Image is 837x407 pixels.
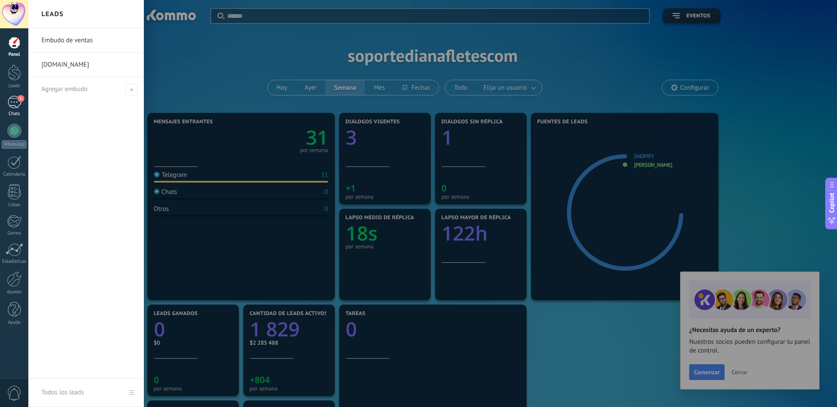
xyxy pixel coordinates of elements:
[41,28,135,53] a: Embudo de ventas
[41,380,84,405] div: Todos los leads
[41,53,135,77] a: [DOMAIN_NAME]
[2,172,27,177] div: Calendario
[2,111,27,117] div: Chats
[41,0,64,28] h2: Leads
[2,83,27,89] div: Leads
[2,259,27,265] div: Estadísticas
[126,84,137,95] span: Agregar embudo
[2,231,27,236] div: Correo
[2,202,27,208] div: Listas
[41,85,88,93] span: Agregar embudo
[2,52,27,58] div: Panel
[2,289,27,295] div: Ajustes
[2,140,27,149] div: WhatsApp
[827,193,836,213] span: Copilot
[17,95,24,102] span: 1
[28,379,144,407] a: Todos los leads
[2,320,27,326] div: Ayuda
